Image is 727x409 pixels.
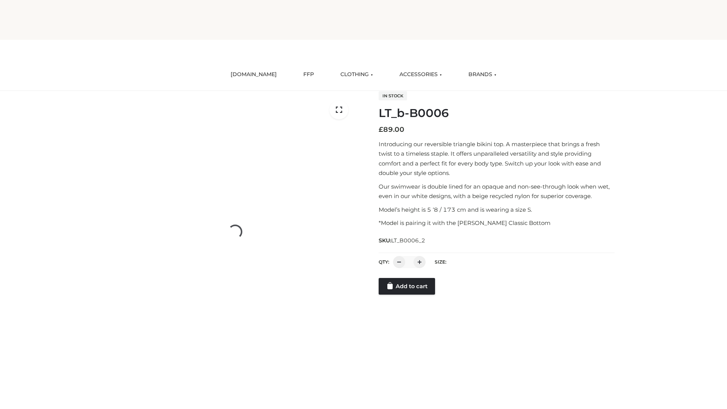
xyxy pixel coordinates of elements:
a: Add to cart [379,278,435,295]
p: *Model is pairing it with the [PERSON_NAME] Classic Bottom [379,218,615,228]
a: CLOTHING [335,66,379,83]
span: In stock [379,91,407,100]
a: FFP [298,66,320,83]
h1: LT_b-B0006 [379,106,615,120]
p: Model’s height is 5 ‘8 / 173 cm and is wearing a size S. [379,205,615,215]
a: [DOMAIN_NAME] [225,66,282,83]
p: Introducing our reversible triangle bikini top. A masterpiece that brings a fresh twist to a time... [379,139,615,178]
label: Size: [435,259,446,265]
a: BRANDS [463,66,502,83]
span: £ [379,125,383,134]
a: ACCESSORIES [394,66,448,83]
bdi: 89.00 [379,125,404,134]
p: Our swimwear is double lined for an opaque and non-see-through look when wet, even in our white d... [379,182,615,201]
span: SKU: [379,236,426,245]
span: LT_B0006_2 [391,237,425,244]
label: QTY: [379,259,389,265]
